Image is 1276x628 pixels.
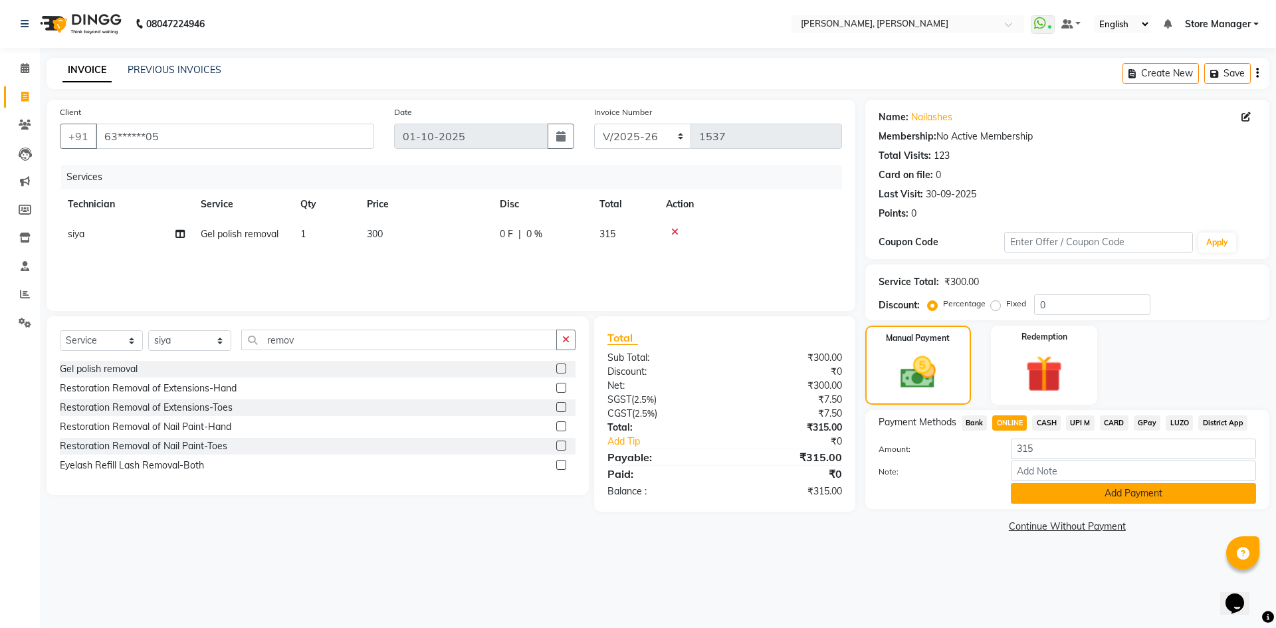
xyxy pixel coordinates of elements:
[62,58,112,82] a: INVOICE
[724,449,851,465] div: ₹315.00
[1220,575,1263,615] iframe: chat widget
[868,520,1267,534] a: Continue Without Payment
[869,443,1001,455] label: Amount:
[1032,415,1061,431] span: CASH
[635,408,655,419] span: 2.5%
[911,207,916,221] div: 0
[724,365,851,379] div: ₹0
[241,330,557,350] input: Search or Scan
[518,227,521,241] span: |
[1198,415,1247,431] span: District App
[1198,233,1236,253] button: Apply
[634,394,654,405] span: 2.5%
[1011,483,1256,504] button: Add Payment
[607,331,638,345] span: Total
[944,275,979,289] div: ₹300.00
[597,435,746,449] a: Add Tip
[60,189,193,219] th: Technician
[146,5,205,43] b: 08047224946
[526,227,542,241] span: 0 %
[60,381,237,395] div: Restoration Removal of Extensions-Hand
[1011,461,1256,481] input: Add Note
[597,379,724,393] div: Net:
[724,421,851,435] div: ₹315.00
[597,351,724,365] div: Sub Total:
[746,435,851,449] div: ₹0
[60,420,231,434] div: Restoration Removal of Nail Paint-Hand
[934,149,950,163] div: 123
[1122,63,1199,84] button: Create New
[597,466,724,482] div: Paid:
[879,207,908,221] div: Points:
[492,189,591,219] th: Disc
[201,228,278,240] span: Gel polish removal
[926,187,976,201] div: 30-09-2025
[300,228,306,240] span: 1
[879,130,936,144] div: Membership:
[60,459,204,472] div: Eyelash Refill Lash Removal-Both
[889,352,947,393] img: _cash.svg
[879,235,1004,249] div: Coupon Code
[597,449,724,465] div: Payable:
[879,275,939,289] div: Service Total:
[60,439,227,453] div: Restoration Removal of Nail Paint-Toes
[597,365,724,379] div: Discount:
[607,393,631,405] span: SGST
[60,401,233,415] div: Restoration Removal of Extensions-Toes
[394,106,412,118] label: Date
[597,421,724,435] div: Total:
[869,466,1001,478] label: Note:
[607,407,632,419] span: CGST
[1204,63,1251,84] button: Save
[943,298,986,310] label: Percentage
[68,228,84,240] span: siya
[911,110,952,124] a: Nailashes
[724,351,851,365] div: ₹300.00
[96,124,374,149] input: Search by Name/Mobile/Email/Code
[367,228,383,240] span: 300
[1004,232,1193,253] input: Enter Offer / Coupon Code
[879,130,1256,144] div: No Active Membership
[597,484,724,498] div: Balance :
[724,466,851,482] div: ₹0
[962,415,988,431] span: Bank
[724,407,851,421] div: ₹7.50
[60,362,138,376] div: Gel polish removal
[599,228,615,240] span: 315
[886,332,950,344] label: Manual Payment
[60,106,81,118] label: Client
[1066,415,1095,431] span: UPI M
[992,415,1027,431] span: ONLINE
[936,168,941,182] div: 0
[1185,17,1251,31] span: Store Manager
[597,393,724,407] div: ( )
[1006,298,1026,310] label: Fixed
[879,168,933,182] div: Card on file:
[1011,439,1256,459] input: Amount
[879,149,931,163] div: Total Visits:
[359,189,492,219] th: Price
[34,5,125,43] img: logo
[500,227,513,241] span: 0 F
[1014,351,1074,397] img: _gift.svg
[879,110,908,124] div: Name:
[1134,415,1161,431] span: GPay
[658,189,842,219] th: Action
[879,187,923,201] div: Last Visit:
[1100,415,1128,431] span: CARD
[128,64,221,76] a: PREVIOUS INVOICES
[292,189,359,219] th: Qty
[879,415,956,429] span: Payment Methods
[597,407,724,421] div: ( )
[1166,415,1193,431] span: LUZO
[193,189,292,219] th: Service
[594,106,652,118] label: Invoice Number
[1021,331,1067,343] label: Redemption
[724,393,851,407] div: ₹7.50
[591,189,658,219] th: Total
[879,298,920,312] div: Discount:
[724,484,851,498] div: ₹315.00
[61,165,852,189] div: Services
[724,379,851,393] div: ₹300.00
[60,124,97,149] button: +91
